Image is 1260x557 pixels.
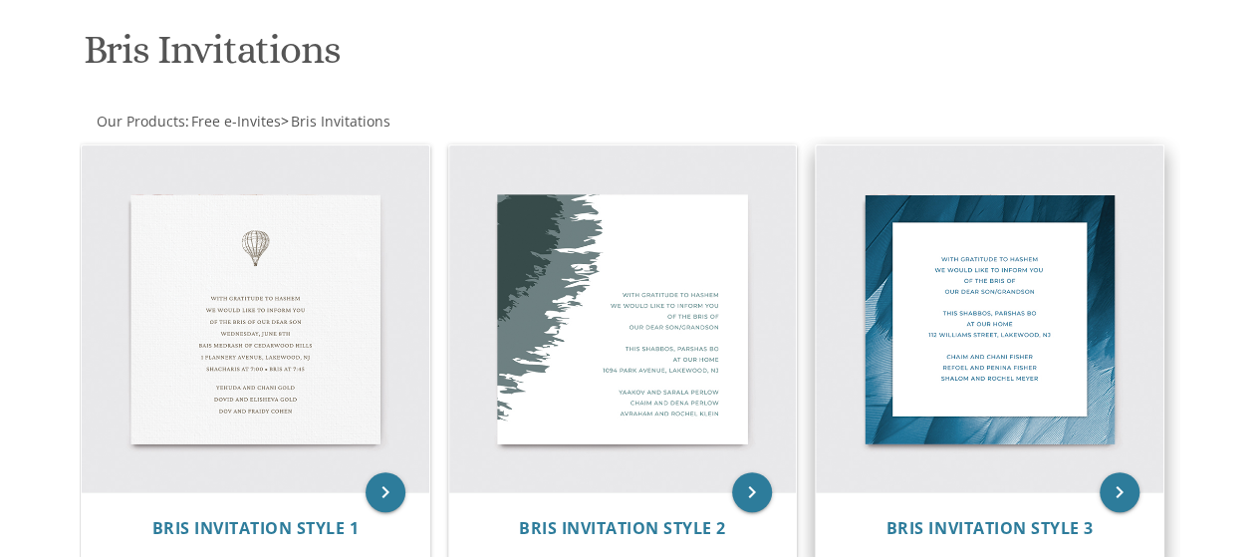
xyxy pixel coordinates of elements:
[189,112,281,131] a: Free e-Invites
[152,519,360,538] a: Bris Invitation Style 1
[80,112,630,132] div: :
[519,517,726,539] span: Bris Invitation Style 2
[84,28,803,87] h1: Bris Invitations
[366,472,405,512] a: keyboard_arrow_right
[519,519,726,538] a: Bris Invitation Style 2
[816,145,1163,493] img: Bris Invitation Style 3
[449,145,797,493] img: Bris Invitation Style 2
[291,112,390,131] span: Bris Invitations
[1100,472,1139,512] a: keyboard_arrow_right
[289,112,390,131] a: Bris Invitations
[95,112,185,131] a: Our Products
[732,472,772,512] a: keyboard_arrow_right
[886,517,1094,539] span: Bris Invitation Style 3
[191,112,281,131] span: Free e-Invites
[152,517,360,539] span: Bris Invitation Style 1
[281,112,390,131] span: >
[82,145,429,493] img: Bris Invitation Style 1
[886,519,1094,538] a: Bris Invitation Style 3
